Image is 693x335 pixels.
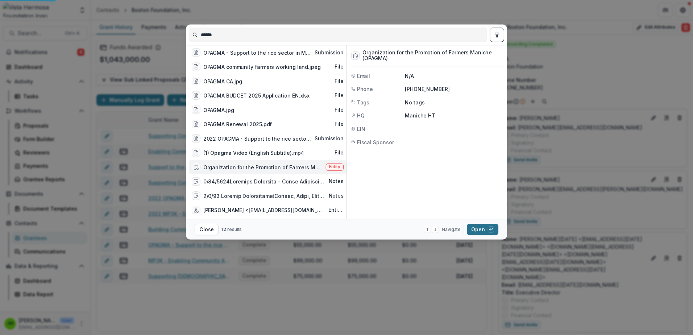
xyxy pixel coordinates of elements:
span: File [335,64,344,70]
p: No tags [405,99,424,106]
button: Close [195,224,219,235]
span: File [335,78,344,84]
div: 0/84/5624Loremips Dolorsita - Conse Adipiscin (ELI sed DOEIUS)Temporin, utlabor, etdolor: Magn al... [203,178,326,185]
div: OPAGMA community farmers working land.jpeg [203,63,321,71]
span: 12 [221,227,226,232]
span: File [335,121,344,127]
div: Organization for the Promotion of Farmers Maniche (OPAGMA) [203,163,323,171]
span: Email [357,72,370,80]
span: Navigate [442,226,461,233]
p: N/A [405,72,503,80]
span: Notes [329,178,344,185]
div: OPAGMA BUDGET 2025 Application EN.xlsx [203,92,310,99]
span: Tags [357,99,370,106]
span: Notes [329,193,344,199]
div: OPAGMA CA.jpg [203,77,242,85]
span: Fiscal Sponsor [357,138,394,146]
p: Maniche HT [405,112,503,119]
span: File [335,150,344,156]
div: Organization for the Promotion of Farmers Maniche (OPAGMA) [362,50,502,62]
div: (1) Opagma Video (English Subtitle).mp4 [203,149,304,157]
span: Entity [329,164,341,169]
span: File [335,92,344,99]
span: EIN [357,125,365,133]
p: [PHONE_NUMBER] [405,85,503,93]
button: toggle filters [490,28,504,42]
div: 2/0/93 Loremip DolorsitametConsec, Adipi, Elitse, Doeius, TemporincIdiduntu LaBoreetd Magnaal Eni... [203,192,326,200]
div: OPAGMA.jpg [203,106,234,113]
div: 2022 OPAGMA - Support to the rice sector in [GEOGRAPHIC_DATA]: Incentives for food security and t... [203,135,312,142]
span: File [335,107,344,113]
span: Entity user [328,207,344,213]
button: Open [467,224,498,235]
div: [PERSON_NAME] <[EMAIL_ADDRESS][DOMAIN_NAME]> <[EMAIL_ADDRESS][DOMAIN_NAME]> [203,206,326,214]
span: HQ [357,112,365,119]
div: OPAGMA - Support to the rice sector in Maniche: Incentives for food security and the development ... [203,49,312,56]
span: Submission [315,49,344,55]
span: results [227,227,242,232]
div: OPAGMA Renewal 2025.pdf [203,120,272,128]
span: Phone [357,85,373,93]
span: Submission [315,135,344,141]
